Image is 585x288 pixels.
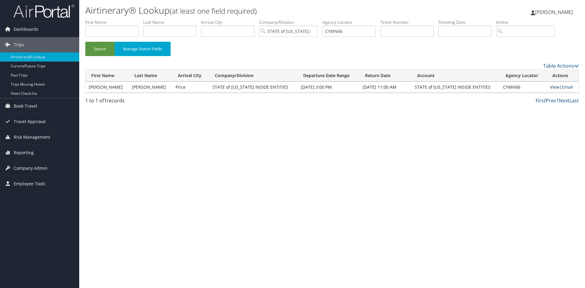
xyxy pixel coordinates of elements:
label: Airline [496,19,559,25]
span: Risk Management [14,130,50,145]
span: Company Admin [14,161,48,176]
td: [DATE] 3:00 PM [298,82,360,93]
a: 1 [556,97,559,104]
span: 1 [104,97,107,104]
td: STATE of [US_STATE] INSIDE ENTITIES [412,82,500,93]
a: [PERSON_NAME] [531,3,579,21]
a: First [536,97,546,104]
th: Agency Locator: activate to sort column ascending [500,70,547,82]
label: Agency Locator [322,19,380,25]
th: Arrival City: activate to sort column ascending [172,70,210,82]
a: Prev [546,97,556,104]
div: 1 to 1 of records [85,97,202,107]
label: Ticketing Date [438,19,496,25]
a: Next [559,97,569,104]
a: Last [569,97,579,104]
a: Table Actions [543,62,579,69]
span: [PERSON_NAME] [535,9,573,16]
h1: Airtinerary® Lookup [85,4,414,17]
td: Price [172,82,210,93]
small: (at least one field required) [170,6,257,16]
th: First Name: activate to sort column ascending [86,70,129,82]
th: Company/Division [209,70,298,82]
td: [DATE] 11:00 AM [360,82,412,93]
td: STATE of [US_STATE] INSIDE ENTITIES [209,82,298,93]
td: [PERSON_NAME] [129,82,172,93]
span: Book Travel [14,98,37,114]
label: First Name [85,19,143,25]
a: View [550,84,559,90]
span: Dashboards [14,22,38,37]
button: Search [85,42,115,56]
span: Travel Approval [14,114,46,129]
label: Arrival City [201,19,259,25]
td: | [547,82,579,93]
label: Last Name [143,19,201,25]
button: Manage Search Fields [115,42,171,56]
span: Trips [14,37,24,52]
th: Last Name: activate to sort column ascending [129,70,172,82]
th: Departure Date Range: activate to sort column ascending [298,70,360,82]
a: Email [562,84,573,90]
td: CYMN66 [500,82,547,93]
label: Company/Division [259,19,322,25]
td: [PERSON_NAME] [86,82,129,93]
th: Actions [547,70,579,82]
label: Ticket Number [380,19,438,25]
img: airportal-logo.png [13,4,74,18]
th: Account: activate to sort column ascending [412,70,500,82]
span: Reporting [14,145,34,160]
span: Employee Tools [14,176,45,191]
th: Return Date: activate to sort column ascending [360,70,412,82]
